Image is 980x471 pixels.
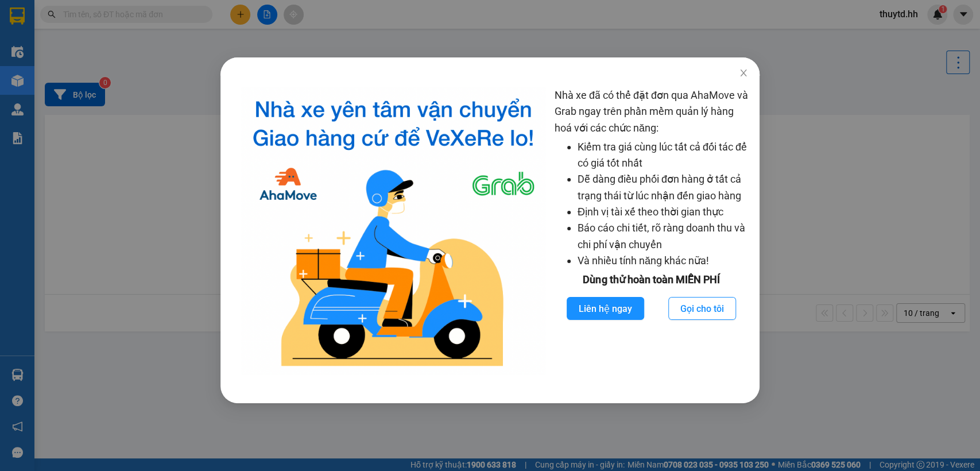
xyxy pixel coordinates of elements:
button: Liên hệ ngay [567,297,644,320]
span: Liên hệ ngay [579,302,632,316]
li: Và nhiều tính năng khác nữa! [578,253,748,269]
button: Close [727,57,760,90]
li: Định vị tài xế theo thời gian thực [578,204,748,220]
li: Dễ dàng điều phối đơn hàng ở tất cả trạng thái từ lúc nhận đến giao hàng [578,171,748,204]
button: Gọi cho tôi [668,297,736,320]
li: Báo cáo chi tiết, rõ ràng doanh thu và chi phí vận chuyển [578,220,748,253]
div: Nhà xe đã có thể đặt đơn qua AhaMove và Grab ngay trên phần mềm quản lý hàng hoá với các chức năng: [555,87,748,375]
span: Gọi cho tôi [680,302,724,316]
div: Dùng thử hoàn toàn MIỄN PHÍ [555,272,748,288]
img: logo [241,87,545,375]
li: Kiểm tra giá cùng lúc tất cả đối tác để có giá tốt nhất [578,139,748,172]
span: close [739,68,748,78]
